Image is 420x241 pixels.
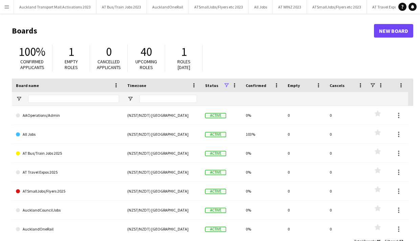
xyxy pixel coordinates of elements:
a: AT Travel Expos 2025 [16,163,119,182]
div: 0 [284,201,326,219]
div: (NZST/NZDT) [GEOGRAPHIC_DATA] [123,182,201,200]
span: 0 [106,44,112,59]
div: (NZST/NZDT) [GEOGRAPHIC_DATA] [123,163,201,181]
span: Active [205,189,226,194]
span: Board name [16,83,39,88]
span: Confirmed [246,83,266,88]
div: 0 [326,144,368,162]
button: All Jobs [249,0,273,14]
div: 0% [242,220,284,238]
input: Board name Filter Input [28,95,119,103]
a: AT Bus/Train Jobs 2025 [16,144,119,163]
div: (NZST/NZDT) [GEOGRAPHIC_DATA] [123,125,201,144]
div: 103% [242,125,284,144]
button: Auckland Transport Mall Activations 2023 [14,0,96,14]
a: AucklandOneRail [16,220,119,239]
span: Active [205,208,226,213]
a: All Jobs [16,125,119,144]
span: 100% [19,44,45,59]
span: Active [205,170,226,175]
div: (NZST/NZDT) [GEOGRAPHIC_DATA] [123,220,201,238]
div: 0 [284,182,326,200]
h1: Boards [12,26,374,36]
input: Timezone Filter Input [139,95,197,103]
span: Cancelled applicants [97,59,121,70]
button: AT WINZ 2023 [273,0,307,14]
span: Active [205,113,226,118]
span: Empty [288,83,300,88]
div: (NZST/NZDT) [GEOGRAPHIC_DATA] [123,106,201,125]
a: ATSmallJobs/Flyers 2025 [16,182,119,201]
span: Empty roles [65,59,78,70]
span: Confirmed applicants [20,59,44,70]
div: 0% [242,182,284,200]
button: AT Travel Expos 2024 [367,0,413,14]
button: Open Filter Menu [16,96,22,102]
div: 0% [242,201,284,219]
div: 0 [326,125,368,144]
span: 1 [68,44,74,59]
div: (NZST/NZDT) [GEOGRAPHIC_DATA] [123,201,201,219]
div: 0 [284,106,326,125]
button: AucklandOneRail [147,0,189,14]
div: 0 [284,163,326,181]
span: 1 [181,44,187,59]
span: Active [205,132,226,137]
span: Upcoming roles [135,59,157,70]
a: New Board [374,24,413,38]
span: Active [205,151,226,156]
div: 0 [326,182,368,200]
div: 0 [326,163,368,181]
div: 0 [326,201,368,219]
button: ATSmallJobs/Flyers etc 2023 [307,0,367,14]
span: Active [205,227,226,232]
div: (NZST/NZDT) [GEOGRAPHIC_DATA] [123,144,201,162]
div: 0 [326,220,368,238]
span: Roles [DATE] [177,59,191,70]
span: Timezone [127,83,146,88]
div: 0% [242,144,284,162]
div: 0 [284,220,326,238]
span: Cancels [330,83,345,88]
button: AT Bus/Train Jobs 2023 [96,0,147,14]
div: 0 [326,106,368,125]
span: Status [205,83,218,88]
div: 0 [284,144,326,162]
button: ATSmallJobs/Flyers etc 2023 [189,0,249,14]
a: AucklandCouncilJobs [16,201,119,220]
div: 0 [284,125,326,144]
a: AAOperations/Admin [16,106,119,125]
button: Open Filter Menu [127,96,133,102]
span: 40 [140,44,152,59]
div: 0% [242,163,284,181]
div: 0% [242,106,284,125]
